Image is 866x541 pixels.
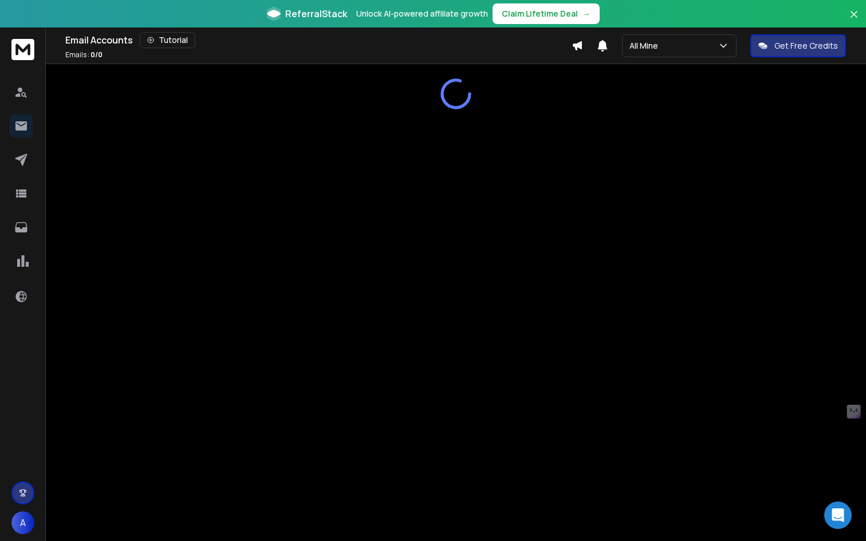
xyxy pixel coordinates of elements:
div: Open Intercom Messenger [824,501,852,529]
button: Get Free Credits [750,34,846,57]
span: → [582,8,591,19]
span: ReferralStack [285,7,347,21]
p: Emails : [65,50,103,60]
button: A [11,511,34,534]
button: Tutorial [140,32,195,48]
div: Email Accounts [65,32,572,48]
p: Unlock AI-powered affiliate growth [356,8,488,19]
span: 0 / 0 [90,50,103,60]
button: Close banner [847,7,861,34]
p: All Mine [629,40,663,52]
p: Get Free Credits [774,40,838,52]
button: Claim Lifetime Deal→ [493,3,600,24]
